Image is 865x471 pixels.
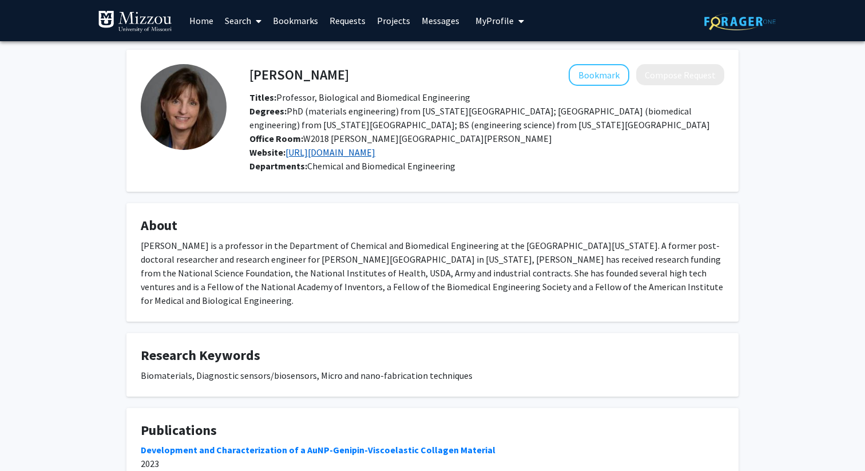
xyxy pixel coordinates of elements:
[267,1,324,41] a: Bookmarks
[141,444,495,456] a: Development and Characterization of a AuNP-Genipin-Viscoelastic Collagen Material
[249,64,349,85] h4: [PERSON_NAME]
[416,1,465,41] a: Messages
[704,13,776,30] img: ForagerOne Logo
[98,10,172,33] img: University of Missouri Logo
[285,147,375,158] a: Opens in a new tab
[249,147,285,158] b: Website:
[371,1,416,41] a: Projects
[141,64,227,150] img: Profile Picture
[249,160,307,172] b: Departments:
[141,422,724,439] h4: Publications
[141,217,724,234] h4: About
[141,239,724,307] div: [PERSON_NAME] is a professor in the Department of Chemical and Biomedical Engineering at the [GEO...
[307,160,455,172] span: Chemical and Biomedical Engineering
[141,347,724,364] h4: Research Keywords
[249,133,552,144] span: W2018 [PERSON_NAME][GEOGRAPHIC_DATA][PERSON_NAME]
[249,105,287,117] b: Degrees:
[249,133,303,144] b: Office Room:
[249,92,276,103] b: Titles:
[184,1,219,41] a: Home
[569,64,629,86] button: Add Sheila Grant to Bookmarks
[249,92,470,103] span: Professor, Biological and Biomedical Engineering
[636,64,724,85] button: Compose Request to Sheila Grant
[219,1,267,41] a: Search
[249,105,710,130] span: PhD (materials engineering) from [US_STATE][GEOGRAPHIC_DATA]; [GEOGRAPHIC_DATA] (biomedical engin...
[324,1,371,41] a: Requests
[141,369,724,382] div: Biomaterials, Diagnostic sensors/biosensors, Micro and nano-fabrication techniques
[9,419,49,462] iframe: Chat
[475,15,514,26] span: My Profile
